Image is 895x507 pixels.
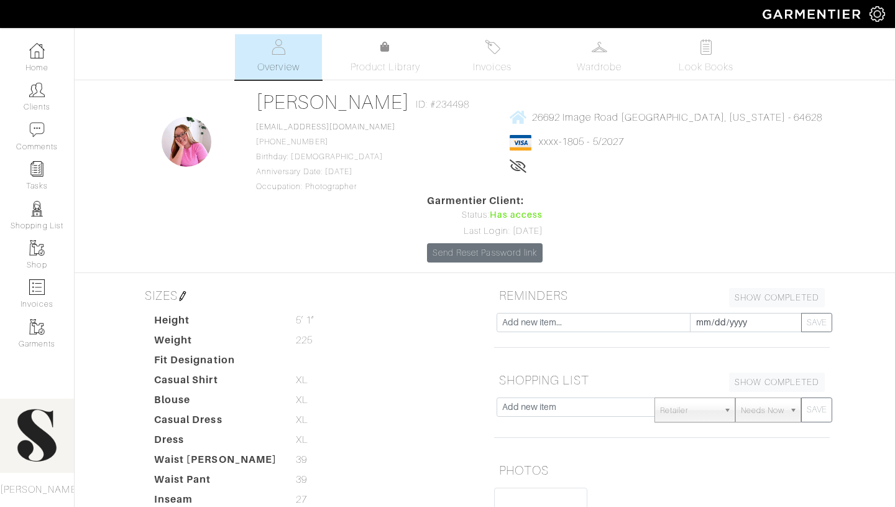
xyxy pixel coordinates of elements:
[29,240,45,256] img: garments-icon-b7da505a4dc4fd61783c78ac3ca0ef83fa9d6f193b1c9dc38574b1d14d53ca28.png
[140,283,475,308] h5: SIZES
[532,111,822,123] span: 26692 Image Road [GEOGRAPHIC_DATA], [US_STATE] - 64628
[342,40,429,75] a: Product Library
[449,34,536,80] a: Invoices
[510,135,531,151] img: visa-934b35602734be37eb7d5d7e5dbcd2044c359bf20a24dc3361ca3fa54326a8a7.png
[29,161,45,177] img: reminder-icon-8004d30b9f0a5d33ae49ab947aed9ed385cf756f9e5892f1edd6e32f2345188e.png
[145,373,287,393] dt: Casual Shirt
[539,136,624,147] a: xxxx-1805 - 5/2027
[296,313,314,328] span: 5’ 1”
[296,492,307,507] span: 27
[29,201,45,216] img: stylists-icon-eb353228a002819b7ec25b43dbf5f0378dd9e0616d9560372ff212230b889e62.png
[729,288,825,307] a: SHOW COMPLETED
[427,193,543,208] span: Garmentier Client:
[257,60,299,75] span: Overview
[29,43,45,58] img: dashboard-icon-dbcd8f5a0b271acd01030246c82b418ddd0df26cd7fceb0bd07c9910d44c42f6.png
[296,452,307,467] span: 39
[592,39,607,55] img: wardrobe-487a4870c1b7c33e795ec22d11cfc2ed9d08956e64fb3008fe2437562e282088.svg
[427,243,543,263] a: Send Reset Password link
[29,319,45,335] img: garments-icon-b7da505a4dc4fd61783c78ac3ca0ef83fa9d6f193b1c9dc38574b1d14d53ca28.png
[178,291,188,301] img: pen-cf24a1663064a2ec1b9c1bd2387e9de7a2fa800b781884d57f21acf72779bad2.png
[145,393,287,412] dt: Blouse
[663,34,750,80] a: Look Books
[296,472,307,487] span: 39
[427,225,543,238] div: Last Login: [DATE]
[490,208,543,222] span: Has access
[699,39,714,55] img: todo-9ac3debb85659649dc8f770b8b6100bb5dab4b48dedcbae339e5042a72dfd3cc.svg
[741,398,784,423] span: Needs Now
[145,313,287,333] dt: Height
[510,109,822,125] a: 26692 Image Road [GEOGRAPHIC_DATA], [US_STATE] - 64628
[271,39,287,55] img: basicinfo-40fd8af6dae0f16599ec9e87c0ef1c0a1fdea2edbe929e3d69a839185d80c458.svg
[494,283,830,308] h5: REMINDERS
[145,353,287,373] dt: Fit Designation
[473,60,511,75] span: Invoices
[416,97,470,112] span: ID: #234498
[497,398,655,417] input: Add new item
[296,373,308,388] span: XL
[296,333,313,348] span: 225
[256,123,395,191] span: [PHONE_NUMBER] Birthday: [DEMOGRAPHIC_DATA] Anniversary Date: [DATE] Occupation: Photographer
[145,432,287,452] dt: Dress
[296,393,308,407] span: XL
[256,123,395,131] a: [EMAIL_ADDRESS][DOMAIN_NAME]
[29,82,45,98] img: clients-icon-6bae9207a08558b7cb47a8932f037763ab4055f8c8b6bfacd5dc20c3e0201464.png
[235,34,322,80] a: Overview
[485,39,500,55] img: orders-27d20c2124de7fd6de4e0e44c1d41de31381a507db9b33961299e4e07d508b8c.svg
[556,34,643,80] a: Wardrobe
[145,333,287,353] dt: Weight
[494,458,830,483] h5: PHOTOS
[145,472,287,492] dt: Waist Pant
[427,208,543,222] div: Status:
[870,6,885,22] img: gear-icon-white-bd11855cb880d31180b6d7d6211b90ccbf57a29d726f0c71d8c61bd08dd39cc2.png
[145,412,287,432] dt: Casual Dress
[577,60,622,75] span: Wardrobe
[801,313,832,332] button: SAVE
[296,432,308,447] span: XL
[756,3,870,25] img: garmentier-logo-header-white-b43fb05a5012e4ada735d5af1a66efaba907eab6374d6393d1fbf88cb4ef424d.png
[29,279,45,295] img: orders-icon-0abe47150d42831381b5fb84f609e132dff9fe21cb692f30cb5eec754e2cba89.png
[801,398,832,422] button: SAVE
[497,313,691,332] input: Add new item...
[494,368,830,393] h5: SHOPPING LIST
[29,122,45,137] img: comment-icon-a0a6a9ef722e966f86d9cbdc48e553b5cf19dbc54f86b18d962a5391bc8f6eb6.png
[145,452,287,472] dt: Waist [PERSON_NAME]
[729,373,825,392] a: SHOW COMPLETED
[679,60,734,75] span: Look Books
[296,412,308,427] span: XL
[351,60,421,75] span: Product Library
[256,91,410,113] a: [PERSON_NAME]
[660,398,718,423] span: Retailer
